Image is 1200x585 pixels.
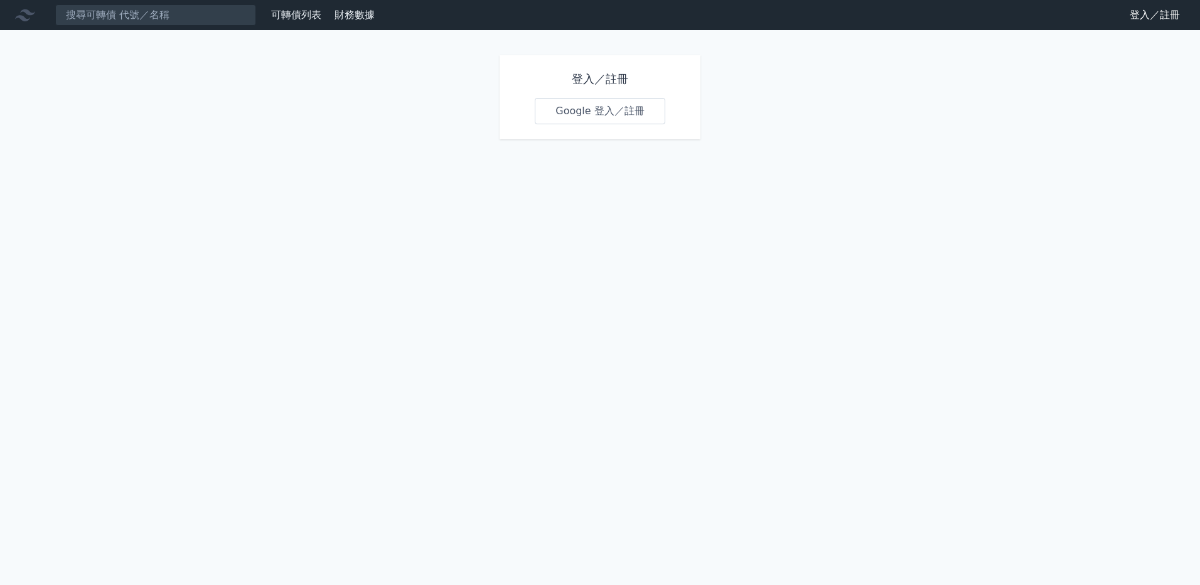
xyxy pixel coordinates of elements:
h1: 登入／註冊 [535,70,665,88]
a: 登入／註冊 [1120,5,1190,25]
input: 搜尋可轉債 代號／名稱 [55,4,256,26]
a: Google 登入／註冊 [535,98,665,124]
a: 財務數據 [335,9,375,21]
a: 可轉債列表 [271,9,321,21]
